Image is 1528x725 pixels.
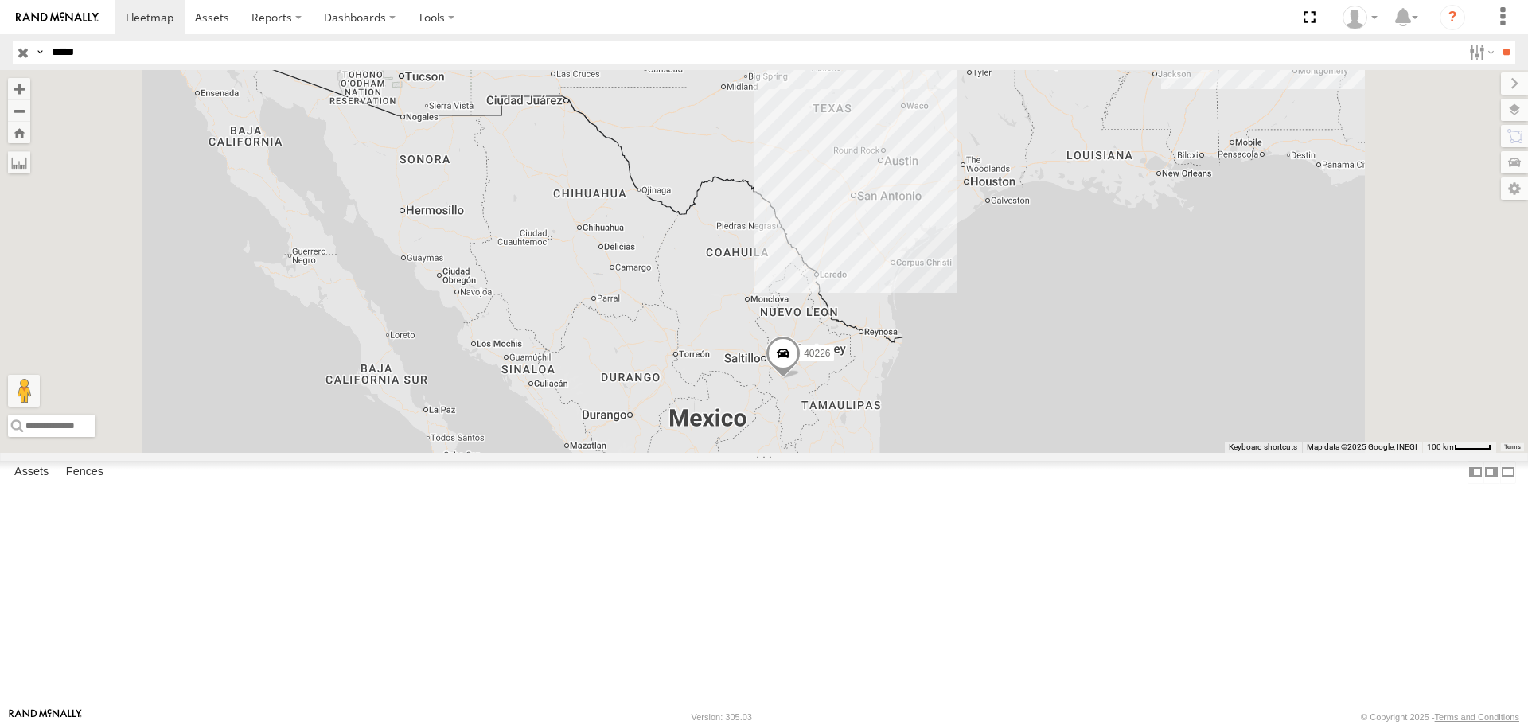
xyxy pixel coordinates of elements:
[58,462,111,484] label: Fences
[692,712,752,722] div: Version: 305.03
[1361,712,1519,722] div: © Copyright 2025 -
[8,151,30,173] label: Measure
[1483,461,1499,484] label: Dock Summary Table to the Right
[1337,6,1383,29] div: Caseta Laredo TX
[8,375,40,407] button: Drag Pegman onto the map to open Street View
[1435,712,1519,722] a: Terms and Conditions
[1422,442,1496,453] button: Map Scale: 100 km per 43 pixels
[1229,442,1297,453] button: Keyboard shortcuts
[1500,461,1516,484] label: Hide Summary Table
[1307,442,1417,451] span: Map data ©2025 Google, INEGI
[1463,41,1497,64] label: Search Filter Options
[804,348,830,359] span: 40226
[16,12,99,23] img: rand-logo.svg
[1501,177,1528,200] label: Map Settings
[6,462,57,484] label: Assets
[1440,5,1465,30] i: ?
[8,78,30,99] button: Zoom in
[9,709,82,725] a: Visit our Website
[33,41,46,64] label: Search Query
[1504,443,1521,450] a: Terms
[8,99,30,122] button: Zoom out
[8,122,30,143] button: Zoom Home
[1427,442,1454,451] span: 100 km
[1468,461,1483,484] label: Dock Summary Table to the Left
